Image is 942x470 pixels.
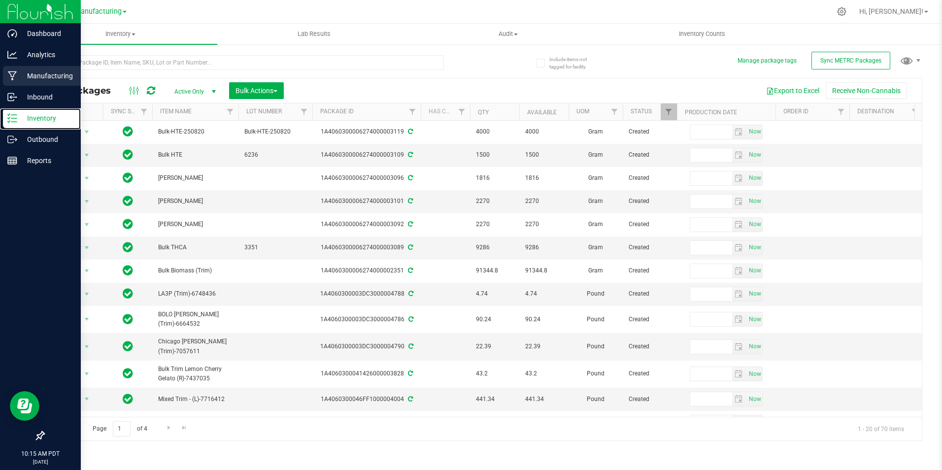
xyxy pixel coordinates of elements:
[732,287,746,301] span: select
[826,82,907,99] button: Receive Non-Cannabis
[17,49,76,61] p: Analytics
[407,343,413,350] span: Sync from Compliance System
[320,108,354,115] a: Package ID
[311,127,422,136] div: 1A4060300006274000003119
[81,340,93,354] span: select
[160,108,192,115] a: Item Name
[311,342,422,351] div: 1A4060300003DC3000004790
[746,392,762,406] span: select
[746,312,762,326] span: select
[857,108,894,115] a: Destination
[732,367,746,381] span: select
[629,220,671,229] span: Created
[525,342,563,351] span: 22.39
[746,125,762,139] span: select
[4,458,76,466] p: [DATE]
[574,395,617,404] span: Pound
[525,127,563,136] span: 4000
[17,155,76,167] p: Reports
[84,421,155,436] span: Page of 4
[574,220,617,229] span: Gram
[525,220,563,229] span: 2270
[421,103,470,121] th: Has COA
[81,148,93,162] span: select
[158,395,233,404] span: Mixed Trim - (L)-7716412
[525,395,563,404] span: 441.34
[17,70,76,82] p: Manufacturing
[404,103,421,120] a: Filter
[738,57,797,65] button: Manage package tags
[746,367,762,381] span: select
[158,243,233,252] span: Bulk THCA
[311,197,422,206] div: 1A4060300006274000003101
[746,148,762,162] span: select
[7,156,17,166] inline-svg: Reports
[7,113,17,123] inline-svg: Inventory
[123,312,133,326] span: In Sync
[158,127,233,136] span: Bulk-HTE-250820
[574,342,617,351] span: Pound
[574,197,617,206] span: Gram
[454,103,470,120] a: Filter
[476,342,513,351] span: 22.39
[24,24,217,44] a: Inventory
[311,395,422,404] div: 1A4060300046FF1000004004
[525,150,563,160] span: 1500
[158,266,233,275] span: Bulk Biomass (Trim)
[574,243,617,252] span: Gram
[81,218,93,232] span: select
[4,449,76,458] p: 10:15 AM PDT
[525,266,563,275] span: 91344.8
[311,220,422,229] div: 1A4060300006274000003092
[51,85,121,96] span: All Packages
[311,243,422,252] div: 1A4060300006274000003089
[746,415,763,430] span: Set Current date
[123,194,133,208] span: In Sync
[158,220,233,229] span: [PERSON_NAME]
[783,108,808,115] a: Order Id
[732,415,746,429] span: select
[732,340,746,354] span: select
[476,197,513,206] span: 2270
[850,421,912,436] span: 1 - 20 of 70 items
[476,289,513,299] span: 4.74
[43,55,444,70] input: Search Package ID, Item Name, SKU, Lot or Part Number...
[746,264,762,278] span: select
[406,128,413,135] span: Sync from Compliance System
[685,109,737,116] a: Production Date
[732,171,746,185] span: select
[158,197,233,206] span: [PERSON_NAME]
[629,243,671,252] span: Created
[476,220,513,229] span: 2270
[746,287,762,301] span: select
[158,365,233,383] span: Bulk Trim Lemon Cherry Gelato (R)-7437035
[123,264,133,277] span: In Sync
[406,396,413,403] span: Sync from Compliance System
[478,109,489,116] a: Qty
[661,103,677,120] a: Filter
[229,82,284,99] button: Bulk Actions
[629,173,671,183] span: Created
[406,370,413,377] span: Sync from Compliance System
[666,30,739,38] span: Inventory Counts
[525,197,563,206] span: 2270
[7,134,17,144] inline-svg: Outbound
[81,171,93,185] span: select
[162,421,176,435] a: Go to the next page
[746,415,762,429] span: select
[820,57,881,64] span: Sync METRC Packages
[746,148,763,162] span: Set Current date
[406,174,413,181] span: Sync from Compliance System
[123,367,133,380] span: In Sync
[746,195,762,208] span: select
[574,369,617,378] span: Pound
[476,243,513,252] span: 9286
[235,87,277,95] span: Bulk Actions
[406,221,413,228] span: Sync from Compliance System
[244,127,306,136] span: Bulk-HTE-250820
[311,369,422,378] div: 1A4060300041426000003828
[81,287,93,301] span: select
[746,392,763,406] span: Set Current date
[629,150,671,160] span: Created
[732,392,746,406] span: select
